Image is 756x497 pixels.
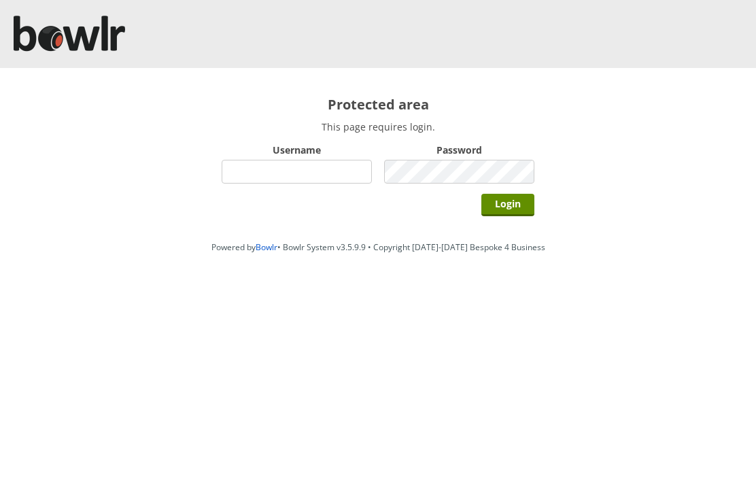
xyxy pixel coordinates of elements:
label: Password [384,143,534,156]
p: This page requires login. [222,120,534,133]
label: Username [222,143,372,156]
span: Powered by • Bowlr System v3.5.9.9 • Copyright [DATE]-[DATE] Bespoke 4 Business [211,241,545,253]
input: Login [481,194,534,216]
a: Bowlr [256,241,277,253]
h2: Protected area [222,95,534,114]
